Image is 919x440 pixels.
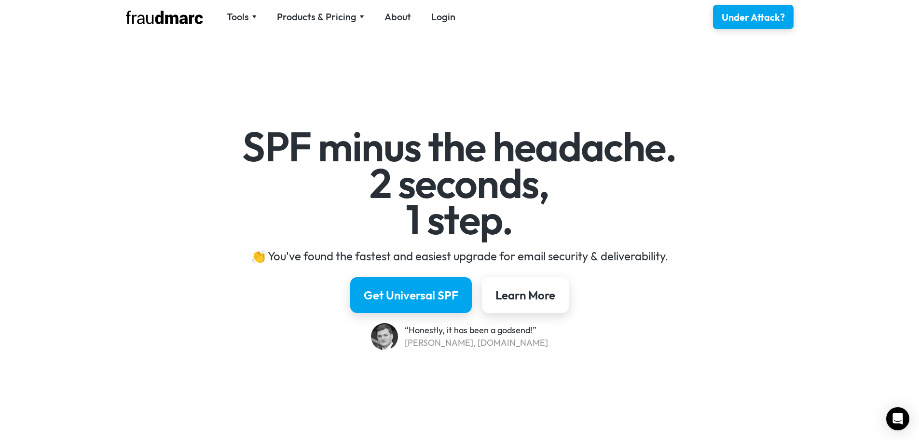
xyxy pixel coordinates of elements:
[713,5,794,29] a: Under Attack?
[886,407,909,430] div: Open Intercom Messenger
[277,10,364,24] div: Products & Pricing
[227,10,249,24] div: Tools
[350,277,472,313] a: Get Universal SPF
[179,128,740,238] h1: SPF minus the headache. 2 seconds, 1 step.
[722,11,785,24] div: Under Attack?
[431,10,455,24] a: Login
[482,277,569,313] a: Learn More
[227,10,257,24] div: Tools
[384,10,411,24] a: About
[277,10,357,24] div: Products & Pricing
[405,324,548,337] div: “Honestly, it has been a godsend!”
[179,248,740,264] div: 👏 You've found the fastest and easiest upgrade for email security & deliverability.
[405,337,548,349] div: [PERSON_NAME], [DOMAIN_NAME]
[364,287,458,303] div: Get Universal SPF
[495,287,555,303] div: Learn More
